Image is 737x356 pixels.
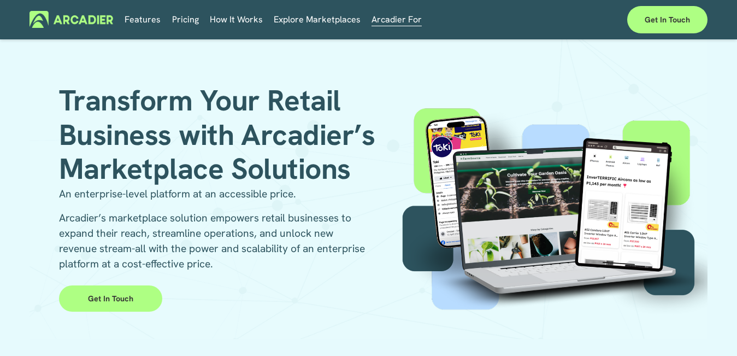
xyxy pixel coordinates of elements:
a: folder dropdown [372,11,422,28]
span: Arcadier For [372,12,422,27]
p: An enterprise-level platform at an accessible price. [59,186,369,202]
a: Get in touch [627,6,707,33]
a: Explore Marketplaces [274,11,361,28]
a: folder dropdown [210,11,263,28]
span: How It Works [210,12,263,27]
img: Arcadier [30,11,113,28]
a: Pricing [172,11,199,28]
a: Get in Touch [59,285,162,312]
a: Features [125,11,161,28]
h1: Transform Your Retail Business with Arcadier’s Marketplace Solutions [59,84,394,186]
p: Arcadier’s marketplace solution empowers retail businesses to expand their reach, streamline oper... [59,211,369,272]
